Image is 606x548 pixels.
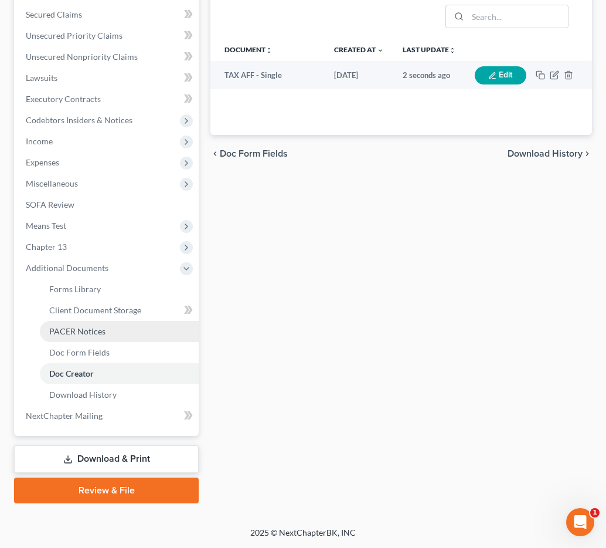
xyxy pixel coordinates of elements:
span: Means Test [26,221,66,231]
a: Secured Claims [16,4,199,25]
a: Unsecured Priority Claims [16,25,199,46]
a: Forms Library [40,279,199,300]
a: Download History [40,384,199,405]
button: chevron_left Doc Form Fields [210,149,288,158]
a: Doc Form Fields [40,342,199,363]
a: Download & Print [14,445,199,473]
span: Expenses [26,157,59,167]
span: Miscellaneous [26,178,78,188]
a: Doc Creator [40,363,199,384]
td: [DATE] [325,61,393,89]
td: TAX AFF - Single [210,61,325,89]
span: Codebtors Insiders & Notices [26,115,132,125]
a: Lawsuits [16,67,199,89]
a: NextChapter Mailing [16,405,199,427]
span: Download History [508,149,583,158]
span: Unsecured Nonpriority Claims [26,52,138,62]
span: Download History [49,390,117,400]
span: Lawsuits [26,73,57,83]
a: Created at expand_more [334,45,384,54]
a: Unsecured Nonpriority Claims [16,46,199,67]
button: Edit [475,66,526,84]
span: Doc Form Fields [220,149,288,158]
a: SOFA Review [16,194,199,215]
td: 2 seconds ago [393,61,465,89]
i: unfold_more [449,47,456,54]
span: Doc Form Fields [49,347,110,357]
button: Download History chevron_right [508,149,592,158]
span: Executory Contracts [26,94,101,104]
span: NextChapter Mailing [26,411,103,421]
a: PACER Notices [40,321,199,342]
a: Review & File [14,478,199,503]
span: Doc Creator [49,368,94,378]
span: 1 [590,508,600,517]
span: Chapter 13 [26,242,67,252]
a: Executory Contracts [16,89,199,110]
a: Documentunfold_more [224,45,273,54]
span: SOFA Review [26,199,74,209]
a: Last Updateunfold_more [403,45,456,54]
a: Client Document Storage [40,300,199,321]
span: Income [26,136,53,146]
span: Additional Documents [26,263,108,273]
iframe: Intercom live chat [566,508,594,536]
i: chevron_left [210,149,220,158]
i: chevron_right [583,149,592,158]
span: Client Document Storage [49,305,141,315]
div: 2025 © NextChapterBK, INC [22,527,584,548]
span: Unsecured Priority Claims [26,31,122,40]
span: PACER Notices [49,326,105,336]
i: expand_more [377,47,384,54]
span: Forms Library [49,284,101,294]
i: unfold_more [265,47,273,54]
input: Search... [468,5,568,28]
span: Secured Claims [26,9,82,19]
